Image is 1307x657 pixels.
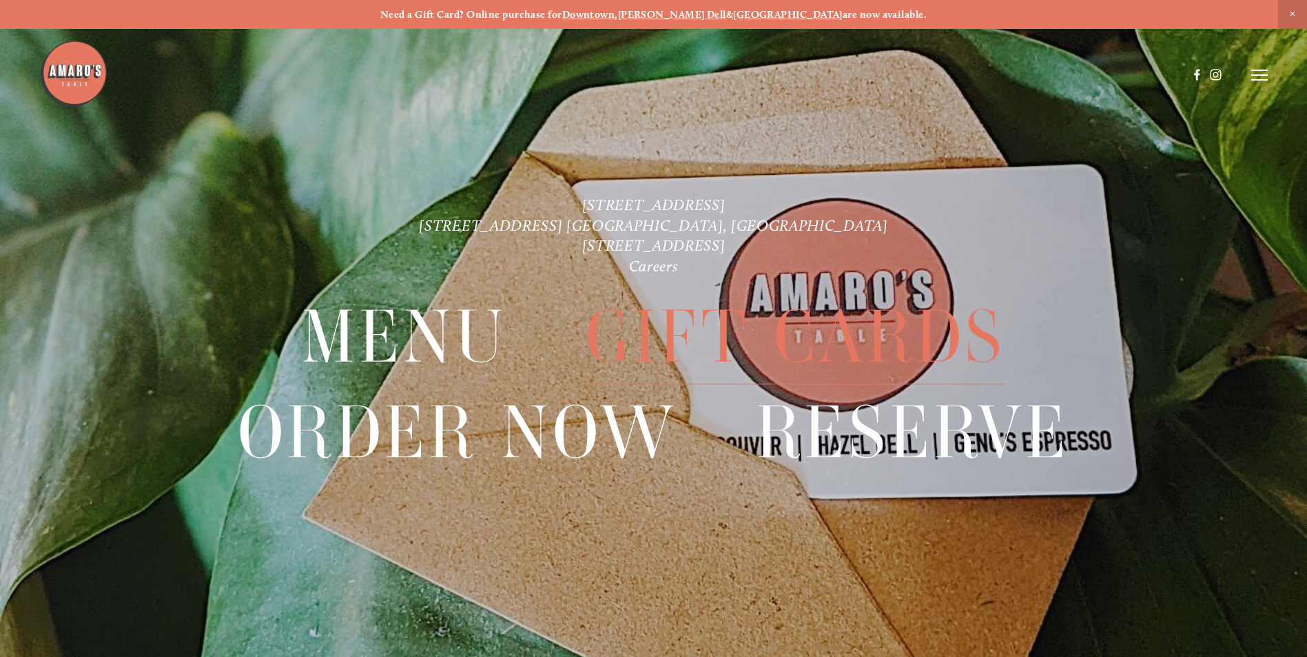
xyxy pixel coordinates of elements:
[618,8,726,21] a: [PERSON_NAME] Dell
[582,196,725,214] a: [STREET_ADDRESS]
[302,290,507,384] a: Menu
[586,290,1005,384] a: Gift Cards
[586,290,1005,384] span: Gift Cards
[582,236,725,255] a: [STREET_ADDRESS]
[843,8,927,21] strong: are now available.
[419,216,887,235] a: [STREET_ADDRESS] [GEOGRAPHIC_DATA], [GEOGRAPHIC_DATA]
[380,8,562,21] strong: Need a Gift Card? Online purchase for
[726,8,733,21] strong: &
[756,386,1069,479] a: Reserve
[562,8,615,21] a: Downtown
[39,39,108,108] img: Amaro's Table
[733,8,843,21] a: [GEOGRAPHIC_DATA]
[238,386,677,479] a: Order Now
[629,257,679,275] a: Careers
[615,8,617,21] strong: ,
[302,290,507,384] span: Menu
